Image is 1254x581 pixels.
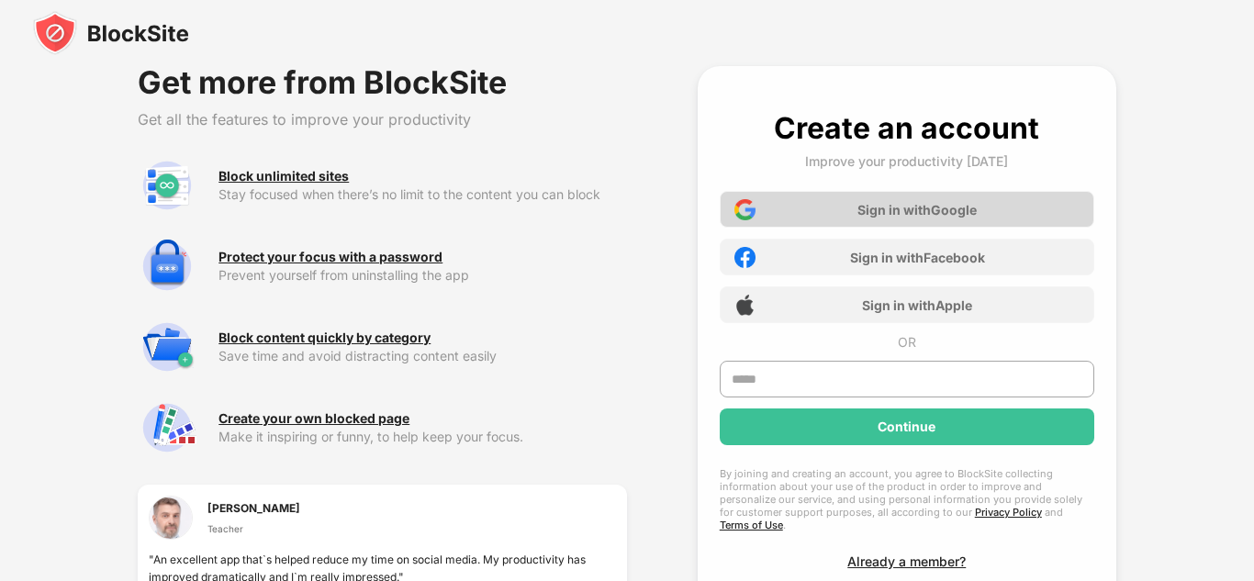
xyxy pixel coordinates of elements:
[138,110,627,128] div: Get all the features to improve your productivity
[862,297,972,313] div: Sign in with Apple
[138,318,196,376] img: premium-category.svg
[774,110,1039,146] div: Create an account
[218,169,349,184] div: Block unlimited sites
[218,430,627,444] div: Make it inspiring or funny, to help keep your focus.
[207,521,300,536] div: Teacher
[218,330,431,345] div: Block content quickly by category
[975,506,1042,519] a: Privacy Policy
[734,247,756,268] img: facebook-icon.png
[138,156,196,215] img: premium-unlimited-blocklist.svg
[218,187,627,202] div: Stay focused when there’s no limit to the content you can block
[720,519,783,531] a: Terms of Use
[734,199,756,220] img: google-icon.png
[218,411,409,426] div: Create your own blocked page
[898,334,916,350] div: OR
[218,349,627,363] div: Save time and avoid distracting content easily
[847,553,966,569] div: Already a member?
[734,295,756,316] img: apple-icon.png
[218,268,627,283] div: Prevent yourself from uninstalling the app
[857,202,977,218] div: Sign in with Google
[720,467,1094,531] div: By joining and creating an account, you agree to BlockSite collecting information about your use ...
[207,499,300,517] div: [PERSON_NAME]
[850,250,985,265] div: Sign in with Facebook
[218,250,442,264] div: Protect your focus with a password
[138,398,196,457] img: premium-customize-block-page.svg
[138,66,627,99] div: Get more from BlockSite
[33,11,189,55] img: blocksite-icon-black.svg
[138,237,196,296] img: premium-password-protection.svg
[149,496,193,540] img: testimonial-1.jpg
[878,419,935,434] div: Continue
[805,153,1008,169] div: Improve your productivity [DATE]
